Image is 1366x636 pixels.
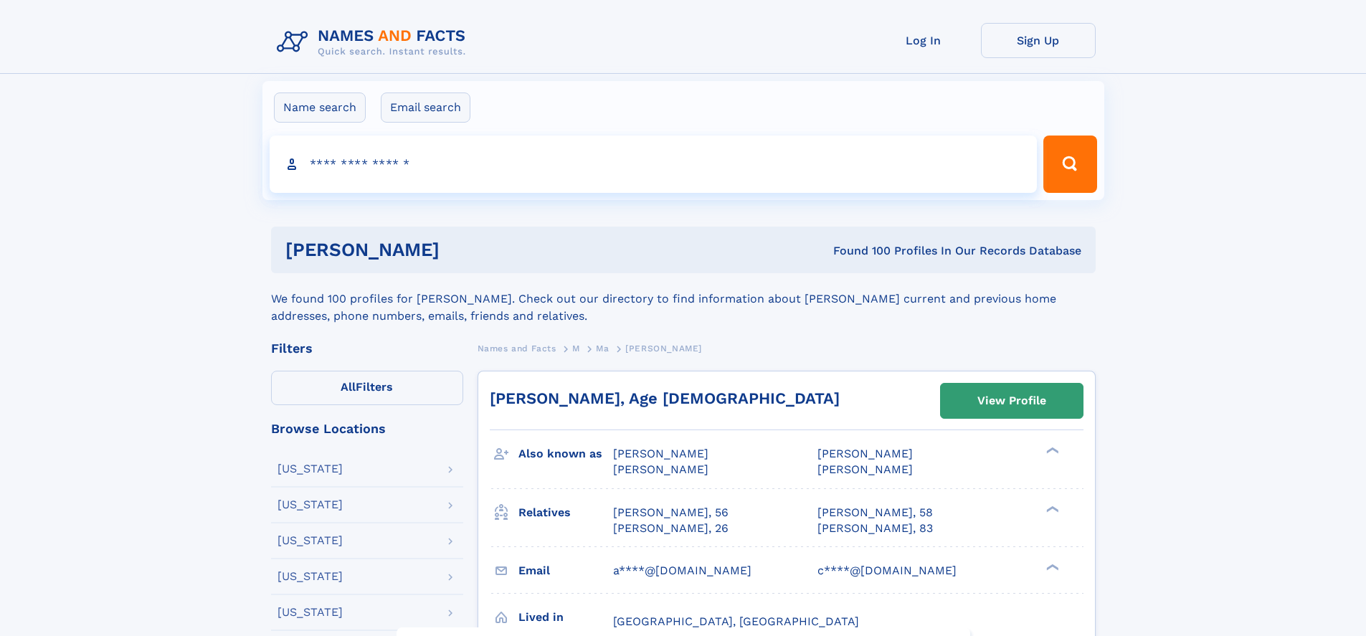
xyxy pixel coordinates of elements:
[271,23,478,62] img: Logo Names and Facts
[1043,562,1060,571] div: ❯
[613,505,729,521] a: [PERSON_NAME], 56
[381,92,470,123] label: Email search
[613,462,708,476] span: [PERSON_NAME]
[596,343,609,353] span: Ma
[1043,446,1060,455] div: ❯
[981,23,1096,58] a: Sign Up
[817,447,913,460] span: [PERSON_NAME]
[285,241,637,259] h1: [PERSON_NAME]
[817,505,933,521] a: [PERSON_NAME], 58
[817,462,913,476] span: [PERSON_NAME]
[271,371,463,405] label: Filters
[817,521,933,536] a: [PERSON_NAME], 83
[613,447,708,460] span: [PERSON_NAME]
[278,535,343,546] div: [US_STATE]
[572,339,580,357] a: M
[518,559,613,583] h3: Email
[625,343,702,353] span: [PERSON_NAME]
[572,343,580,353] span: M
[341,380,356,394] span: All
[271,342,463,355] div: Filters
[866,23,981,58] a: Log In
[271,273,1096,325] div: We found 100 profiles for [PERSON_NAME]. Check out our directory to find information about [PERSO...
[278,571,343,582] div: [US_STATE]
[941,384,1083,418] a: View Profile
[1043,504,1060,513] div: ❯
[636,243,1081,259] div: Found 100 Profiles In Our Records Database
[274,92,366,123] label: Name search
[518,442,613,466] h3: Also known as
[613,521,729,536] a: [PERSON_NAME], 26
[270,136,1038,193] input: search input
[490,389,840,407] a: [PERSON_NAME], Age [DEMOGRAPHIC_DATA]
[278,607,343,618] div: [US_STATE]
[278,499,343,511] div: [US_STATE]
[1043,136,1096,193] button: Search Button
[613,614,859,628] span: [GEOGRAPHIC_DATA], [GEOGRAPHIC_DATA]
[478,339,556,357] a: Names and Facts
[596,339,609,357] a: Ma
[518,500,613,525] h3: Relatives
[271,422,463,435] div: Browse Locations
[518,605,613,630] h3: Lived in
[278,463,343,475] div: [US_STATE]
[977,384,1046,417] div: View Profile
